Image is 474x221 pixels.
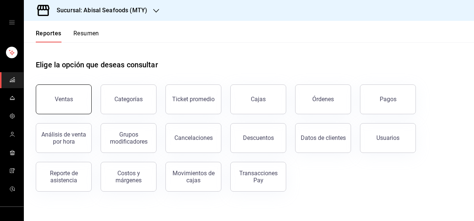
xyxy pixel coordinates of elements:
[165,123,221,153] button: Cancelaciones
[51,6,147,15] h3: Sucursal: Abisal Seafoods (MTY)
[36,84,92,114] button: Ventas
[114,96,143,103] div: Categorías
[36,162,92,192] button: Reporte de asistencia
[230,84,286,114] a: Cajas
[55,96,73,103] div: Ventas
[36,30,61,42] button: Reportes
[301,134,346,141] div: Datos de clientes
[376,134,399,141] div: Usuarios
[165,84,221,114] button: Ticket promedio
[312,96,334,103] div: Órdenes
[36,123,92,153] button: Análisis de venta por hora
[172,96,215,103] div: Ticket promedio
[101,162,157,192] button: Costos y márgenes
[101,123,157,153] button: Grupos modificadores
[73,30,99,42] button: Resumen
[105,170,152,184] div: Costos y márgenes
[235,170,281,184] div: Transacciones Pay
[170,170,217,184] div: Movimientos de cajas
[36,30,99,42] div: navigation tabs
[243,134,274,141] div: Descuentos
[105,131,152,145] div: Grupos modificadores
[36,59,158,70] h1: Elige la opción que deseas consultar
[360,84,416,114] button: Pagos
[165,162,221,192] button: Movimientos de cajas
[230,123,286,153] button: Descuentos
[295,123,351,153] button: Datos de clientes
[230,162,286,192] button: Transacciones Pay
[174,134,213,141] div: Cancelaciones
[380,96,396,103] div: Pagos
[41,170,87,184] div: Reporte de asistencia
[295,84,351,114] button: Órdenes
[41,131,87,145] div: Análisis de venta por hora
[9,19,15,25] button: open drawer
[101,84,157,114] button: Categorías
[360,123,416,153] button: Usuarios
[251,95,266,104] div: Cajas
